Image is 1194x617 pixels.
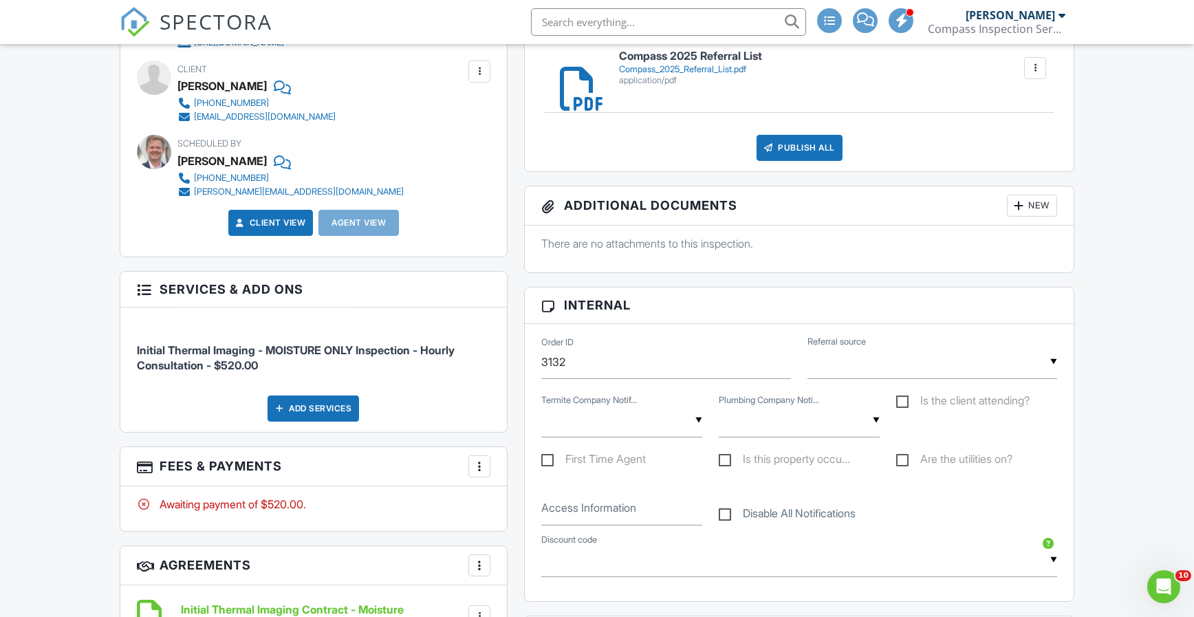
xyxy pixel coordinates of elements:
[1175,570,1191,581] span: 10
[719,453,850,470] label: Is this property occupied?
[719,507,856,524] label: Disable All Notifications
[619,75,762,86] div: application/pdf
[120,19,272,47] a: SPECTORA
[177,171,404,185] a: [PHONE_NUMBER]
[719,394,819,407] label: Plumbing Company Notified by ACC
[541,492,702,526] input: Access Information
[160,7,272,36] span: SPECTORA
[525,186,1074,226] h3: Additional Documents
[137,343,455,372] span: Initial Thermal Imaging - MOISTURE ONLY Inspection - Hourly Consultation - $520.00
[177,185,404,199] a: [PERSON_NAME][EMAIL_ADDRESS][DOMAIN_NAME]
[177,110,336,124] a: [EMAIL_ADDRESS][DOMAIN_NAME]
[619,64,762,75] div: Compass_2025_Referral_List.pdf
[757,135,843,161] div: Publish All
[525,288,1074,323] h3: Internal
[619,50,762,63] h6: Compass 2025 Referral List
[177,96,336,110] a: [PHONE_NUMBER]
[137,497,491,512] div: Awaiting payment of $520.00.
[137,318,491,385] li: Service: Initial Thermal Imaging - MOISTURE ONLY Inspection - Hourly Consultation
[194,98,269,109] div: [PHONE_NUMBER]
[896,394,1030,411] label: Is the client attending?
[541,453,646,470] label: First Time Agent
[541,336,574,349] label: Order ID
[120,7,150,37] img: The Best Home Inspection Software - Spectora
[120,272,508,307] h3: Services & Add ons
[120,447,508,486] h3: Fees & Payments
[896,453,1012,470] label: Are the utilities on?
[1007,195,1057,217] div: New
[541,236,1057,251] p: There are no attachments to this inspection.
[177,151,267,171] div: [PERSON_NAME]
[541,394,637,407] label: Termite Company Notified by ACC
[177,138,241,149] span: Scheduled By
[233,216,306,230] a: Client View
[1147,570,1180,603] iframe: Intercom live chat
[194,186,404,197] div: [PERSON_NAME][EMAIL_ADDRESS][DOMAIN_NAME]
[194,111,336,122] div: [EMAIL_ADDRESS][DOMAIN_NAME]
[928,22,1065,36] div: Compass Inspection Services
[177,76,267,96] div: [PERSON_NAME]
[531,8,806,36] input: Search everything...
[177,64,207,74] span: Client
[268,396,359,422] div: Add Services
[619,50,762,85] a: Compass 2025 Referral List Compass_2025_Referral_List.pdf application/pdf
[541,500,636,515] label: Access Information
[181,604,404,616] h6: Initial Thermal Imaging Contract - Moisture
[541,534,597,546] label: Discount code
[966,8,1055,22] div: [PERSON_NAME]
[807,336,866,348] label: Referral source
[194,173,269,184] div: [PHONE_NUMBER]
[120,546,508,585] h3: Agreements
